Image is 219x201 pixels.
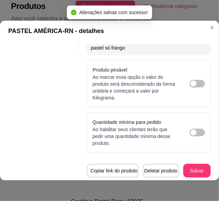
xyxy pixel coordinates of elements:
button: Copiar link do produto [87,164,139,178]
label: Quantidade miníma para pedido [92,119,161,125]
button: Close [207,22,218,33]
button: Salvar [183,164,211,178]
span: check-circle [71,10,77,15]
label: Produto pesável [92,67,127,73]
input: Descrição do produto [91,44,207,51]
span: Alterações salvas com sucesso! [79,10,148,15]
p: Ao marcar essa opção o valor do produto será desconsiderado da forma unitária e começará a valer ... [92,74,176,101]
p: Ao habilitar seus clientes terão que pedir uma quantidade miníma desse produto. [92,126,176,147]
button: Deletar produto [143,164,179,178]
